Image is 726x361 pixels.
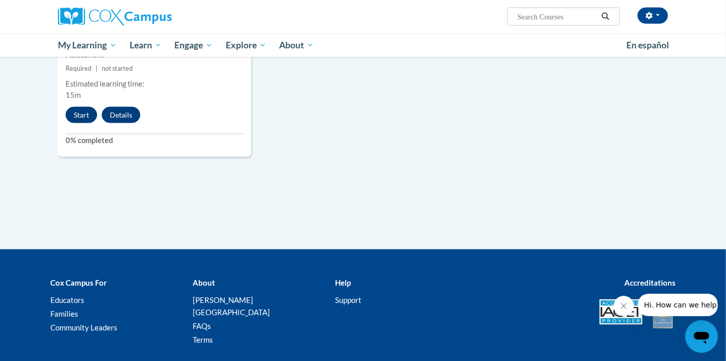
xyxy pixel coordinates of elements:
a: Learn [123,34,168,57]
img: Cox Campus [58,8,172,26]
button: Start [66,107,97,123]
label: 0% completed [66,135,244,147]
a: Educators [50,296,84,305]
span: Required [66,65,92,72]
a: My Learning [51,34,123,57]
button: Details [102,107,140,123]
a: Families [50,310,78,319]
a: Support [335,296,361,305]
span: Engage [174,39,213,51]
span: My Learning [58,39,116,51]
a: Terms [193,336,213,345]
iframe: Message from company [638,294,718,316]
iframe: Close message [614,296,634,316]
a: [PERSON_NAME][GEOGRAPHIC_DATA] [193,296,270,317]
div: Estimated learning time: [66,78,244,90]
a: Community Leaders [50,323,117,332]
a: Engage [168,34,219,57]
span: About [279,39,314,51]
span: Explore [226,39,266,51]
a: FAQs [193,322,211,331]
b: About [193,279,215,288]
span: Learn [130,39,162,51]
b: Help [335,279,351,288]
img: Accredited IACET® Provider [599,299,643,325]
span: Hi. How can we help? [6,7,82,15]
iframe: Button to launch messaging window [685,320,718,353]
a: About [273,34,321,57]
input: Search Courses [517,11,598,23]
a: Cox Campus [58,8,251,26]
b: Cox Campus For [50,279,107,288]
button: Account Settings [638,8,668,24]
a: Explore [219,34,273,57]
span: 15m [66,91,81,99]
b: Accreditations [624,279,676,288]
button: Search [598,11,613,23]
span: En español [626,40,669,50]
span: | [96,65,98,72]
a: En español [620,35,676,56]
div: Main menu [43,34,683,57]
span: not started [102,65,133,72]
